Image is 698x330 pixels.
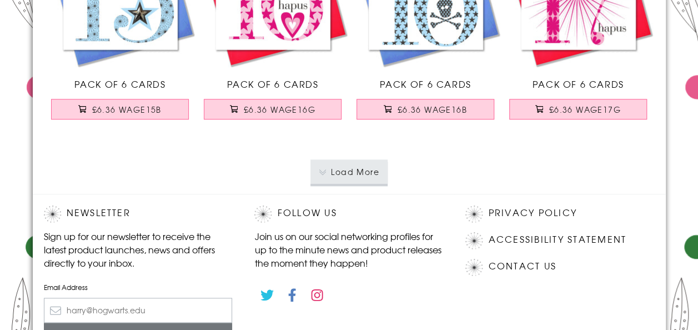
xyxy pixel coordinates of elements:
[51,99,189,119] button: £6.36 WAGE15B
[74,77,166,91] span: Pack of 6 Cards
[356,99,494,119] button: £6.36 WAGE16B
[254,229,443,269] p: Join us on our social networking profiles for up to the minute news and product releases the mome...
[254,206,443,222] h2: Follow Us
[204,99,342,119] button: £6.36 WAGE16G
[533,77,624,91] span: Pack of 6 Cards
[227,77,319,91] span: Pack of 6 Cards
[509,99,647,119] button: £6.36 WAGE17G
[549,104,621,115] span: £6.36 WAGE17G
[44,298,233,323] input: harry@hogwarts.edu
[488,206,576,221] a: Privacy Policy
[44,206,233,222] h2: Newsletter
[380,77,471,91] span: Pack of 6 Cards
[488,232,626,247] a: Accessibility Statement
[398,104,467,115] span: £6.36 WAGE16B
[44,229,233,269] p: Sign up for our newsletter to receive the latest product launches, news and offers directly to yo...
[488,259,556,274] a: Contact Us
[92,104,162,115] span: £6.36 WAGE15B
[44,282,233,292] label: Email Address
[244,104,315,115] span: £6.36 WAGE16G
[310,159,388,184] button: Load More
